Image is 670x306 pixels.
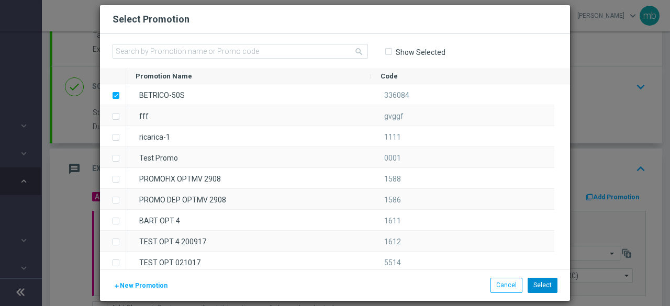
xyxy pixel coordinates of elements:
div: Press SPACE to select this row. [100,126,126,147]
div: Press SPACE to select this row. [100,147,126,168]
span: Promotion Name [136,72,192,80]
span: 1586 [384,196,401,204]
div: Press SPACE to select this row. [126,168,554,189]
div: Press SPACE to select this row. [126,231,554,252]
span: 1611 [384,217,401,225]
span: 1111 [384,133,401,141]
span: New Promotion [120,282,167,289]
span: 1588 [384,175,401,183]
div: PROMO DEP OPTMV 2908 [126,189,371,209]
div: Press SPACE to select this row. [100,252,126,273]
i: search [354,47,364,56]
i: add [114,283,120,289]
div: Press SPACE to select this row. [126,105,554,126]
div: BETRICO-50S [126,84,371,105]
span: 336084 [384,91,409,99]
button: Select [528,278,557,292]
div: Press SPACE to select this row. [100,105,126,126]
div: Press SPACE to select this row. [100,231,126,252]
span: 0001 [384,154,401,162]
div: Press SPACE to select this row. [100,168,126,189]
button: Cancel [490,278,522,292]
span: 1612 [384,237,401,246]
input: Search by Promotion name or Promo code [113,44,368,59]
label: Show Selected [395,48,445,57]
h2: Select Promotion [113,13,189,26]
button: New Promotion [113,280,169,291]
div: Press SPACE to deselect this row. [100,84,126,105]
span: gvggf [384,112,404,120]
div: TEST OPT 4 200917 [126,231,371,251]
div: Press SPACE to select this row. [126,252,554,273]
div: Press SPACE to select this row. [100,210,126,231]
div: Press SPACE to select this row. [126,189,554,210]
div: BART OPT 4 [126,210,371,230]
div: Press SPACE to select this row. [126,210,554,231]
span: Code [381,72,398,80]
span: 5514 [384,258,401,267]
div: ricarica-1 [126,126,371,146]
div: Press SPACE to deselect this row. [126,84,554,105]
div: Press SPACE to select this row. [126,147,554,168]
div: Press SPACE to select this row. [100,189,126,210]
div: fff [126,105,371,126]
div: PROMOFIX OPTMV 2908 [126,168,371,188]
div: Test Promo [126,147,371,167]
div: TEST OPT 021017 [126,252,371,272]
div: Press SPACE to select this row. [126,126,554,147]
